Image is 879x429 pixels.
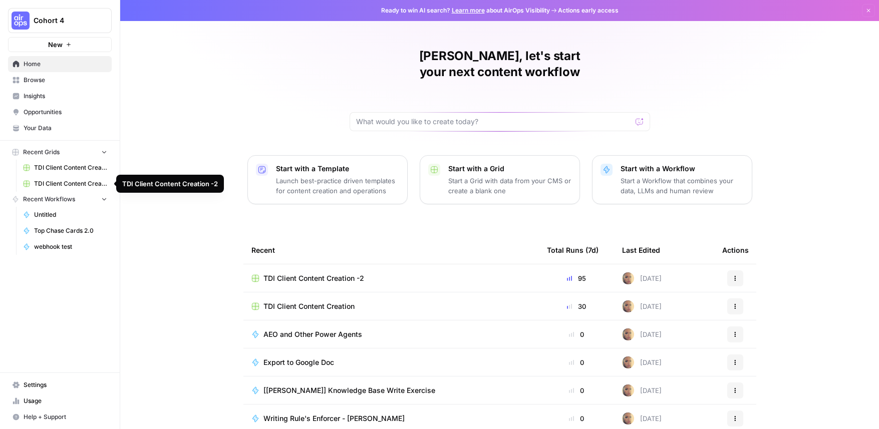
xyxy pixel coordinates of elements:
[547,329,606,339] div: 0
[12,12,30,30] img: Cohort 4 Logo
[622,412,634,424] img: rpnue5gqhgwwz5ulzsshxcaclga5
[547,413,606,423] div: 0
[19,223,112,239] a: Top Chase Cards 2.0
[23,148,60,157] span: Recent Grids
[547,236,599,264] div: Total Runs (7d)
[34,242,107,251] span: webhook test
[381,6,550,15] span: Ready to win AI search? about AirOps Visibility
[547,273,606,283] div: 95
[263,329,362,339] span: AEO and Other Power Agents
[24,92,107,101] span: Insights
[19,207,112,223] a: Untitled
[251,413,531,423] a: Writing Rule's Enforcer - [PERSON_NAME]
[251,329,531,339] a: AEO and Other Power Agents
[8,393,112,409] a: Usage
[263,301,355,311] span: TDI Client Content Creation
[621,164,744,174] p: Start with a Workflow
[547,357,606,367] div: 0
[622,272,634,284] img: rpnue5gqhgwwz5ulzsshxcaclga5
[547,301,606,311] div: 30
[34,210,107,219] span: Untitled
[251,273,531,283] a: TDI Client Content Creation -2
[622,356,634,368] img: rpnue5gqhgwwz5ulzsshxcaclga5
[622,384,662,396] div: [DATE]
[24,60,107,69] span: Home
[558,6,619,15] span: Actions early access
[622,272,662,284] div: [DATE]
[24,108,107,117] span: Opportunities
[24,380,107,389] span: Settings
[34,226,107,235] span: Top Chase Cards 2.0
[251,236,531,264] div: Recent
[8,56,112,72] a: Home
[356,117,632,127] input: What would you like to create today?
[8,145,112,160] button: Recent Grids
[8,120,112,136] a: Your Data
[24,124,107,133] span: Your Data
[122,179,218,189] div: TDI Client Content Creation -2
[263,273,364,283] span: TDI Client Content Creation -2
[722,236,749,264] div: Actions
[251,385,531,395] a: [[PERSON_NAME]] Knowledge Base Write Exercise
[622,328,634,340] img: rpnue5gqhgwwz5ulzsshxcaclga5
[276,164,399,174] p: Start with a Template
[420,155,580,204] button: Start with a GridStart a Grid with data from your CMS or create a blank one
[34,179,107,188] span: TDI Client Content Creation -2
[622,384,634,396] img: rpnue5gqhgwwz5ulzsshxcaclga5
[34,16,94,26] span: Cohort 4
[622,300,662,312] div: [DATE]
[448,164,571,174] p: Start with a Grid
[48,40,63,50] span: New
[8,37,112,52] button: New
[19,160,112,176] a: TDI Client Content Creation
[251,357,531,367] a: Export to Google Doc
[23,195,75,204] span: Recent Workflows
[263,413,405,423] span: Writing Rule's Enforcer - [PERSON_NAME]
[622,236,660,264] div: Last Edited
[19,239,112,255] a: webhook test
[263,357,334,367] span: Export to Google Doc
[8,409,112,425] button: Help + Support
[24,412,107,421] span: Help + Support
[24,396,107,405] span: Usage
[622,356,662,368] div: [DATE]
[276,176,399,196] p: Launch best-practice driven templates for content creation and operations
[622,412,662,424] div: [DATE]
[350,48,650,80] h1: [PERSON_NAME], let's start your next content workflow
[448,176,571,196] p: Start a Grid with data from your CMS or create a blank one
[19,176,112,192] a: TDI Client Content Creation -2
[8,8,112,33] button: Workspace: Cohort 4
[8,104,112,120] a: Opportunities
[8,192,112,207] button: Recent Workflows
[8,88,112,104] a: Insights
[34,163,107,172] span: TDI Client Content Creation
[8,72,112,88] a: Browse
[622,328,662,340] div: [DATE]
[251,301,531,311] a: TDI Client Content Creation
[24,76,107,85] span: Browse
[452,7,485,14] a: Learn more
[592,155,752,204] button: Start with a WorkflowStart a Workflow that combines your data, LLMs and human review
[621,176,744,196] p: Start a Workflow that combines your data, LLMs and human review
[263,385,435,395] span: [[PERSON_NAME]] Knowledge Base Write Exercise
[547,385,606,395] div: 0
[8,377,112,393] a: Settings
[622,300,634,312] img: rpnue5gqhgwwz5ulzsshxcaclga5
[247,155,408,204] button: Start with a TemplateLaunch best-practice driven templates for content creation and operations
